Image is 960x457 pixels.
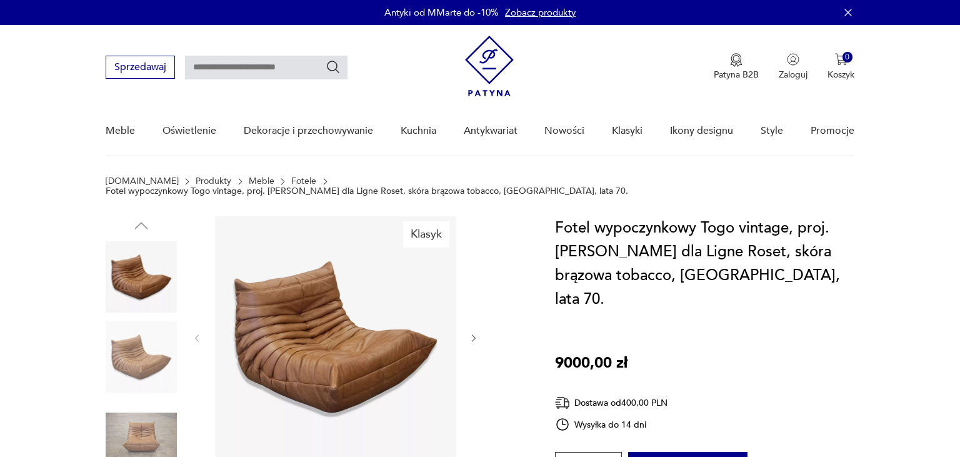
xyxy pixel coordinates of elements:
[465,36,514,96] img: Patyna - sklep z meblami i dekoracjami vintage
[505,6,576,19] a: Zobacz produkty
[106,64,175,73] a: Sprzedawaj
[326,59,341,74] button: Szukaj
[714,53,759,81] a: Ikona medaluPatyna B2B
[555,395,570,411] img: Ikona dostawy
[779,69,807,81] p: Zaloguj
[555,417,668,432] div: Wysyłka do 14 dni
[811,107,854,155] a: Promocje
[106,107,135,155] a: Meble
[106,321,177,393] img: Zdjęcie produktu Fotel wypoczynkowy Togo vintage, proj. M. Ducaroy dla Ligne Roset, skóra brązowa...
[779,53,807,81] button: Zaloguj
[761,107,783,155] a: Style
[384,6,499,19] p: Antyki od MMarte do -10%
[106,186,628,196] p: Fotel wypoczynkowy Togo vintage, proj. [PERSON_NAME] dla Ligne Roset, skóra brązowa tobacco, [GEO...
[106,241,177,313] img: Zdjęcie produktu Fotel wypoczynkowy Togo vintage, proj. M. Ducaroy dla Ligne Roset, skóra brązowa...
[612,107,642,155] a: Klasyki
[555,395,668,411] div: Dostawa od 400,00 PLN
[787,53,799,66] img: Ikonka użytkownika
[730,53,742,67] img: Ikona medalu
[403,221,449,248] div: Klasyk
[827,69,854,81] p: Koszyk
[106,56,175,79] button: Sprzedawaj
[842,52,853,63] div: 0
[106,176,179,186] a: [DOMAIN_NAME]
[249,176,274,186] a: Meble
[291,176,316,186] a: Fotele
[244,107,373,155] a: Dekoracje i przechowywanie
[714,53,759,81] button: Patyna B2B
[196,176,231,186] a: Produkty
[464,107,517,155] a: Antykwariat
[835,53,847,66] img: Ikona koszyka
[401,107,436,155] a: Kuchnia
[670,107,733,155] a: Ikony designu
[555,351,627,375] p: 9000,00 zł
[827,53,854,81] button: 0Koszyk
[555,216,854,311] h1: Fotel wypoczynkowy Togo vintage, proj. [PERSON_NAME] dla Ligne Roset, skóra brązowa tobacco, [GEO...
[544,107,584,155] a: Nowości
[714,69,759,81] p: Patyna B2B
[162,107,216,155] a: Oświetlenie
